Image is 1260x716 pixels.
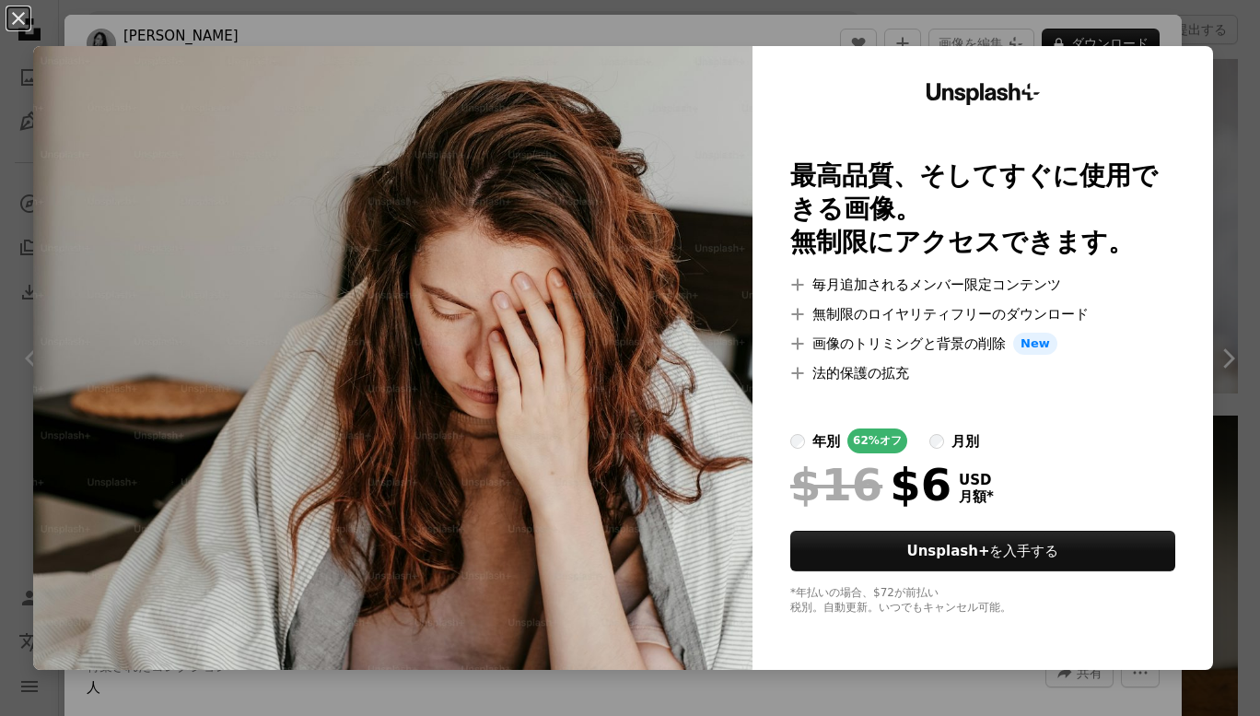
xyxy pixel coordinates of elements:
span: New [1013,333,1057,355]
div: 月別 [951,430,979,452]
h2: 最高品質、そしてすぐに使用できる画像。 無制限にアクセスできます。 [790,159,1175,259]
span: $16 [790,461,882,509]
div: *年払いの場合、 $72 が前払い 税別。自動更新。いつでもキャンセル可能。 [790,586,1175,616]
li: 毎月追加されるメンバー限定コンテンツ [790,274,1175,296]
div: 62% オフ [847,428,907,453]
div: 年別 [812,430,840,452]
button: Unsplash+を入手する [790,531,1175,571]
strong: Unsplash+ [907,543,990,559]
div: $6 [790,461,951,509]
input: 年別62%オフ [790,434,805,449]
li: 無制限のロイヤリティフリーのダウンロード [790,303,1175,325]
li: 画像のトリミングと背景の削除 [790,333,1175,355]
li: 法的保護の拡充 [790,362,1175,384]
input: 月別 [929,434,944,449]
span: USD [959,472,994,488]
